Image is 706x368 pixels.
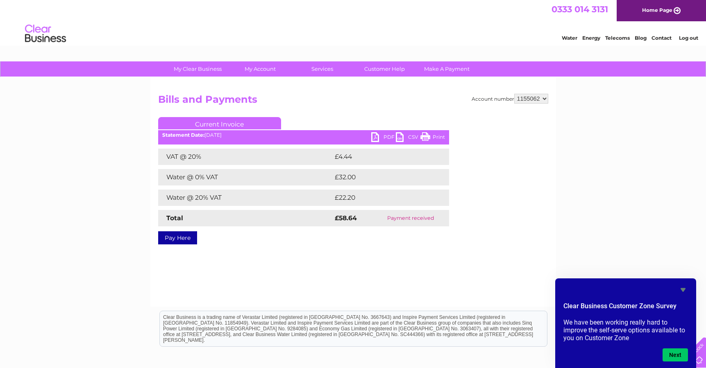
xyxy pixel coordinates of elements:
a: Current Invoice [158,117,281,129]
a: Log out [679,35,698,41]
div: Clear Business Customer Zone Survey [563,285,688,361]
a: Customer Help [351,61,418,77]
td: £32.00 [333,169,433,185]
div: Clear Business is a trading name of Verastar Limited (registered in [GEOGRAPHIC_DATA] No. 3667643... [160,5,547,40]
a: Services [288,61,356,77]
a: Energy [582,35,600,41]
a: PDF [371,132,396,144]
p: We have been working really hard to improve the self-serve options available to you on Customer Zone [563,318,688,342]
h2: Clear Business Customer Zone Survey [563,301,688,315]
td: £22.20 [333,190,432,206]
td: Payment received [372,210,449,226]
div: [DATE] [158,132,449,138]
a: Telecoms [605,35,630,41]
a: Print [420,132,445,144]
b: Statement Date: [162,132,204,138]
a: Blog [635,35,647,41]
a: CSV [396,132,420,144]
a: Water [562,35,577,41]
h2: Bills and Payments [158,94,548,109]
a: Pay Here [158,231,197,244]
td: Water @ 0% VAT [158,169,333,185]
button: Hide survey [678,285,688,295]
a: Contact [652,35,672,41]
strong: £58.64 [335,214,357,222]
td: £4.44 [333,149,430,165]
td: VAT @ 20% [158,149,333,165]
button: Next question [663,348,688,361]
td: Water @ 20% VAT [158,190,333,206]
a: Make A Payment [413,61,481,77]
a: My Account [226,61,294,77]
img: logo.png [25,21,66,46]
div: Account number [472,94,548,104]
a: My Clear Business [164,61,232,77]
strong: Total [166,214,183,222]
a: 0333 014 3131 [552,4,608,14]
